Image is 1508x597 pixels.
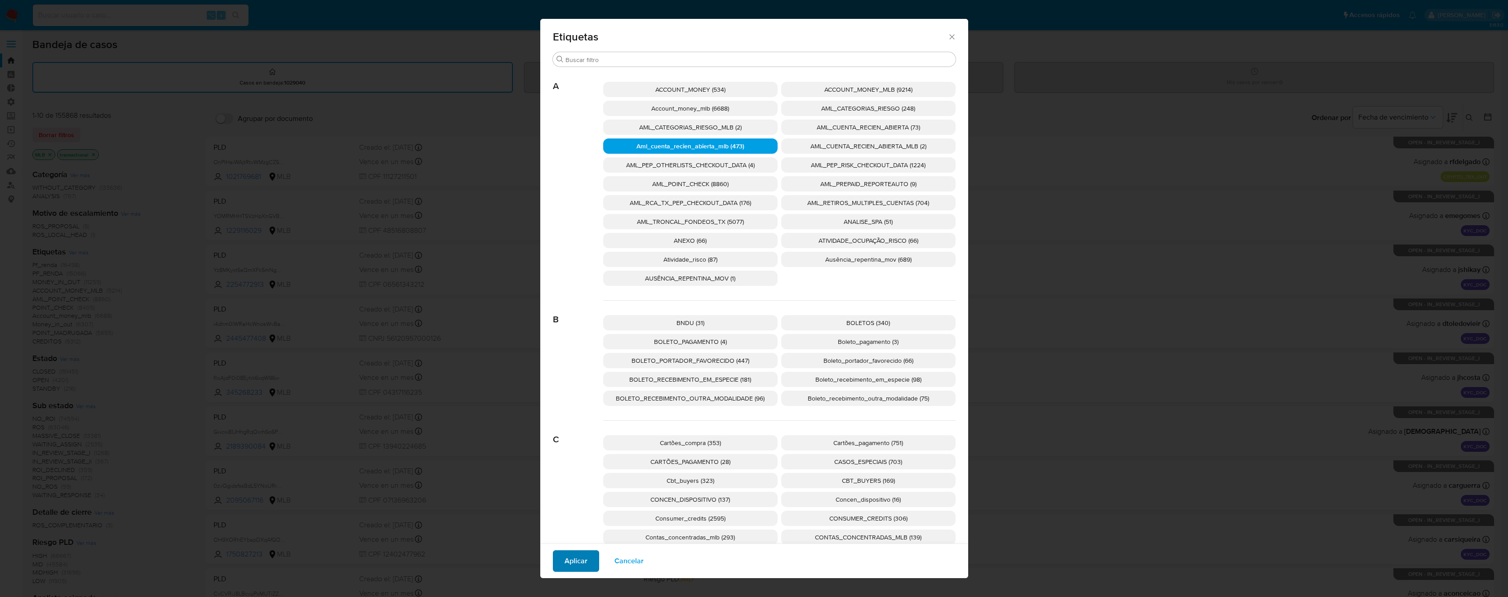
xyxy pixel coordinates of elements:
div: CONSUMER_CREDITS (306) [781,511,956,526]
span: Contas_concentradas_mlb (293) [645,533,735,542]
span: BOLETO_PORTADOR_FAVORECIDO (447) [632,356,749,365]
span: AML_PEP_RISK_CHECKOUT_DATA (1224) [811,160,925,169]
div: AML_CUENTA_RECIEN_ABIERTA_MLB (2) [781,138,956,154]
div: Ausência_repentina_mov (689) [781,252,956,267]
div: Boleto_portador_favorecido (66) [781,353,956,368]
span: BNDU (31) [676,318,704,327]
div: AML_CATEGORIAS_RIESGO (248) [781,101,956,116]
input: Buscar filtro [565,56,952,64]
span: Cbt_buyers (323) [667,476,714,485]
button: Buscar [556,56,564,63]
div: BOLETO_RECEBIMENTO_OUTRA_MODALIDADE (96) [603,391,778,406]
span: ACCOUNT_MONEY_MLB (9214) [824,85,912,94]
span: AML_CATEGORIAS_RIESGO_MLB (2) [639,123,742,132]
div: AML_PREPAID_REPORTEAUTO (9) [781,176,956,192]
span: CBT_BUYERS (169) [842,476,895,485]
span: Ausência_repentina_mov (689) [825,255,912,264]
span: CONCEN_DISPOSITIVO (137) [650,495,730,504]
div: CARTÕES_PAGAMENTO (28) [603,454,778,469]
div: Cbt_buyers (323) [603,473,778,488]
div: CASOS_ESPECIAIS (703) [781,454,956,469]
button: Cerrar [948,32,956,40]
div: Boleto_recebimento_outra_modalidade (75) [781,391,956,406]
span: Etiquetas [553,31,948,42]
div: Boleto_recebimento_em_especie (98) [781,372,956,387]
span: Boleto_portador_favorecido (66) [823,356,913,365]
span: ATIVIDADE_OCUPAÇÃO_RISCO (66) [819,236,918,245]
span: BOLETOS (340) [846,318,890,327]
div: BOLETO_PORTADOR_FAVORECIDO (447) [603,353,778,368]
span: Cancelar [614,551,644,571]
span: BOLETO_RECEBIMENTO_EM_ESPECIE (181) [629,375,751,384]
span: AML_POINT_CHECK (8860) [652,179,729,188]
span: Cartões_pagamento (751) [833,438,903,447]
div: CONTAS_CONCENTRADAS_MLB (139) [781,530,956,545]
span: Aml_cuenta_recien_abierta_mlb (473) [636,142,744,151]
div: Account_money_mlb (6688) [603,101,778,116]
div: Aml_cuenta_recien_abierta_mlb (473) [603,138,778,154]
span: AML_PREPAID_REPORTEAUTO (9) [820,179,916,188]
span: AML_CUENTA_RECIEN_ABIERTA (73) [817,123,920,132]
span: Atividade_risco (87) [663,255,717,264]
div: ANALISE_SPA (51) [781,214,956,229]
div: Concen_dispositivo (16) [781,492,956,507]
div: AML_POINT_CHECK (8860) [603,176,778,192]
div: AML_CATEGORIAS_RIESGO_MLB (2) [603,120,778,135]
div: ATIVIDADE_OCUPAÇÃO_RISCO (66) [781,233,956,248]
span: CARTÕES_PAGAMENTO (28) [650,457,730,466]
span: Boleto_pagamento (3) [838,337,899,346]
span: ANALISE_SPA (51) [844,217,893,226]
div: CBT_BUYERS (169) [781,473,956,488]
div: Consumer_credits (2595) [603,511,778,526]
span: CASOS_ESPECIAIS (703) [834,457,902,466]
div: Boleto_pagamento (3) [781,334,956,349]
div: CONCEN_DISPOSITIVO (137) [603,492,778,507]
div: AML_PEP_RISK_CHECKOUT_DATA (1224) [781,157,956,173]
button: Cancelar [603,550,655,572]
div: Contas_concentradas_mlb (293) [603,530,778,545]
div: AUSÊNCIA_REPENTINA_MOV (1) [603,271,778,286]
div: AML_PEP_OTHERLISTS_CHECKOUT_DATA (4) [603,157,778,173]
span: C [553,421,603,445]
div: ANEXO (66) [603,233,778,248]
span: AML_CUENTA_RECIEN_ABIERTA_MLB (2) [810,142,926,151]
button: Aplicar [553,550,599,572]
div: Cartões_pagamento (751) [781,435,956,450]
div: BOLETO_RECEBIMENTO_EM_ESPECIE (181) [603,372,778,387]
span: AML_RCA_TX_PEP_CHECKOUT_DATA (176) [630,198,751,207]
span: Boleto_recebimento_em_especie (98) [815,375,921,384]
span: AML_TRONCAL_FONDEOS_TX (5077) [637,217,744,226]
div: ACCOUNT_MONEY_MLB (9214) [781,82,956,97]
span: Concen_dispositivo (16) [836,495,901,504]
span: B [553,301,603,325]
div: AML_RETIROS_MULTIPLES_CUENTAS (704) [781,195,956,210]
span: Boleto_recebimento_outra_modalidade (75) [808,394,929,403]
span: AML_RETIROS_MULTIPLES_CUENTAS (704) [807,198,929,207]
span: CONTAS_CONCENTRADAS_MLB (139) [815,533,921,542]
div: Atividade_risco (87) [603,252,778,267]
div: BNDU (31) [603,315,778,330]
span: AUSÊNCIA_REPENTINA_MOV (1) [645,274,735,283]
div: BOLETOS (340) [781,315,956,330]
div: AML_CUENTA_RECIEN_ABIERTA (73) [781,120,956,135]
span: BOLETO_PAGAMENTO (4) [654,337,727,346]
span: Consumer_credits (2595) [655,514,725,523]
span: Aplicar [565,551,587,571]
span: ACCOUNT_MONEY (534) [655,85,725,94]
span: AML_CATEGORIAS_RIESGO (248) [821,104,915,113]
span: ANEXO (66) [674,236,707,245]
span: BOLETO_RECEBIMENTO_OUTRA_MODALIDADE (96) [616,394,765,403]
span: Account_money_mlb (6688) [651,104,729,113]
div: BOLETO_PAGAMENTO (4) [603,334,778,349]
span: AML_PEP_OTHERLISTS_CHECKOUT_DATA (4) [626,160,755,169]
div: AML_RCA_TX_PEP_CHECKOUT_DATA (176) [603,195,778,210]
div: Cartões_compra (353) [603,435,778,450]
span: Cartões_compra (353) [660,438,721,447]
div: AML_TRONCAL_FONDEOS_TX (5077) [603,214,778,229]
div: ACCOUNT_MONEY (534) [603,82,778,97]
span: CONSUMER_CREDITS (306) [829,514,907,523]
span: A [553,67,603,92]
